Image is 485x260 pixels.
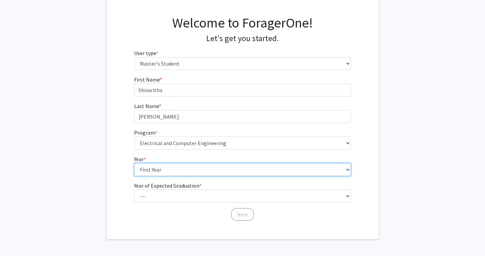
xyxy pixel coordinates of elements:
span: Last Name [134,103,159,109]
iframe: Chat [5,229,29,255]
label: Program [134,128,157,137]
h1: Welcome to ForagerOne! [134,15,351,31]
label: Year [134,155,146,163]
label: User type [134,49,158,57]
span: First Name [134,76,160,83]
label: Year of Expected Graduation [134,181,201,190]
button: Next [231,208,254,221]
h4: Let's get you started. [134,34,351,44]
